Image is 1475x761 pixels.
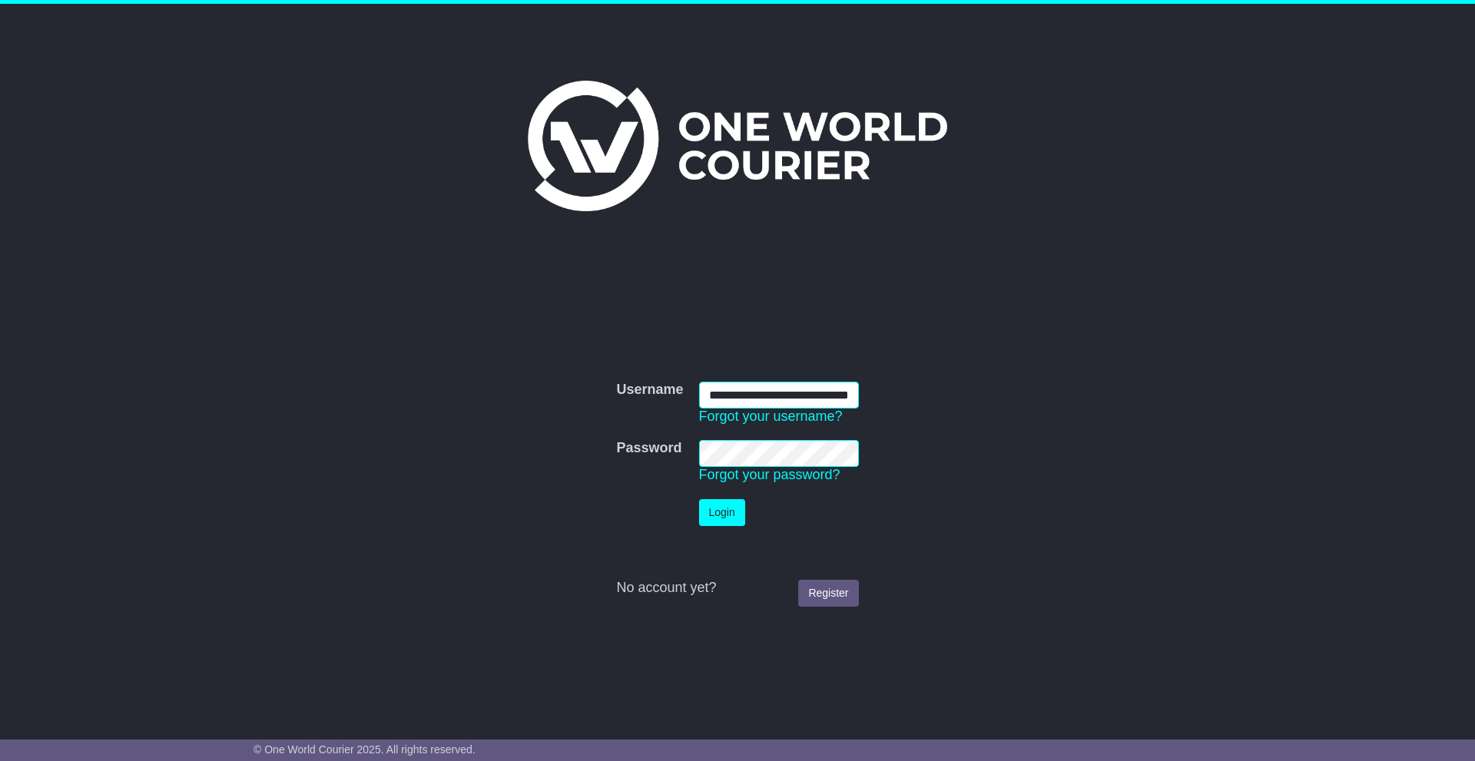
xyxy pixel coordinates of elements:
a: Register [798,580,858,607]
span: © One World Courier 2025. All rights reserved. [254,743,476,756]
label: Password [616,440,681,457]
a: Forgot your password? [699,467,840,482]
div: No account yet? [616,580,858,597]
a: Forgot your username? [699,409,843,424]
button: Login [699,499,745,526]
img: One World [528,81,947,211]
label: Username [616,382,683,399]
